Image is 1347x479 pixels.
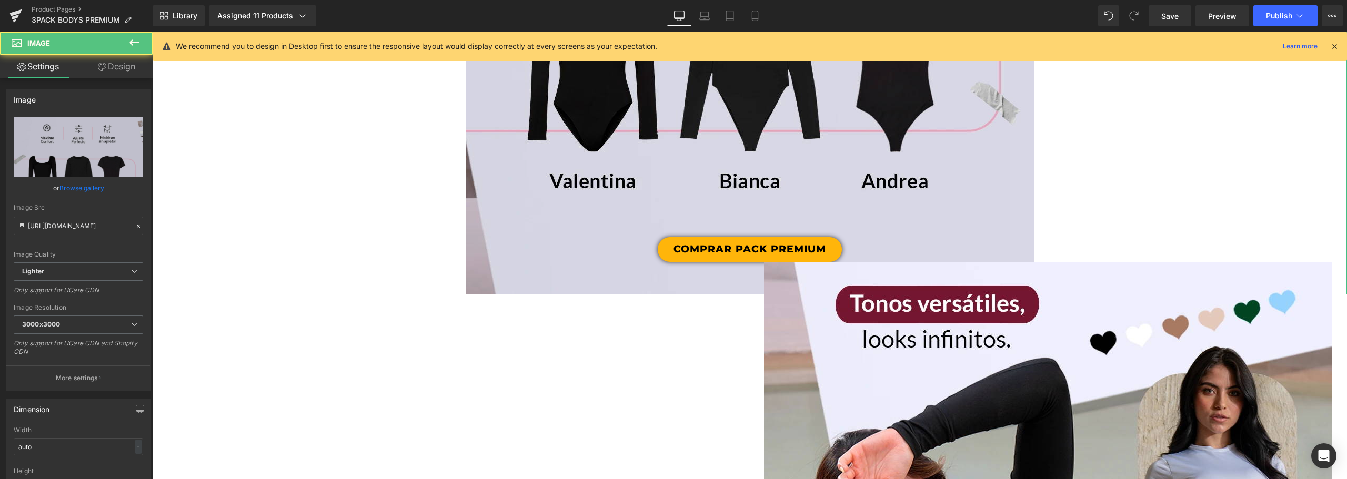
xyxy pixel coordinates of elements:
a: Laptop [692,5,717,26]
div: or [14,182,143,193]
a: Desktop [667,5,692,26]
span: Preview [1208,11,1237,22]
button: Redo [1123,5,1144,26]
div: Dimension [14,399,50,414]
div: Assigned 11 Products [217,11,308,21]
div: Image Src [14,204,143,211]
div: - [135,440,142,454]
a: New Library [153,5,205,26]
a: Learn more [1279,40,1322,53]
span: Image [27,39,50,47]
a: Browse gallery [59,179,104,197]
a: Mobile [742,5,768,26]
div: Only support for UCare CDN and Shopify CDN [14,339,143,363]
button: Undo [1098,5,1119,26]
button: Publish [1253,5,1318,26]
div: Open Intercom Messenger [1311,443,1336,468]
span: 3PACK BODYS PREMIUM [32,16,120,24]
button: More [1322,5,1343,26]
div: Only support for UCare CDN [14,286,143,301]
input: auto [14,438,143,455]
b: Lighter [22,267,44,275]
div: Image [14,89,36,104]
div: Height [14,467,143,475]
p: More settings [56,373,98,383]
span: Save [1161,11,1179,22]
a: Design [78,55,155,78]
span: Library [173,11,197,21]
div: Width [14,426,143,434]
input: Link [14,217,143,235]
span: Publish [1266,12,1292,20]
a: Tablet [717,5,742,26]
div: Image Quality [14,251,143,258]
button: More settings [6,365,150,390]
a: COMPRAR PACK PREMIUM [506,206,690,230]
a: Product Pages [32,5,153,14]
b: 3000x3000 [22,320,60,328]
a: Preview [1195,5,1249,26]
div: Image Resolution [14,304,143,311]
p: We recommend you to design in Desktop first to ensure the responsive layout would display correct... [176,40,657,52]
